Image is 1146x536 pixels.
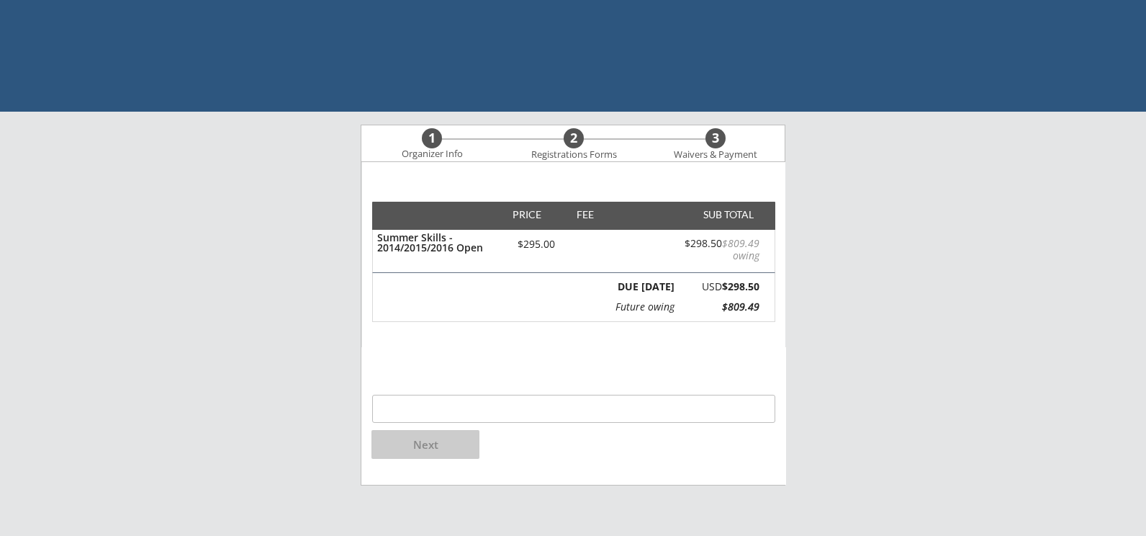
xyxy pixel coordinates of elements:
[722,280,759,293] strong: $298.50
[682,302,759,312] div: $809.49
[524,149,623,161] div: Registrations Forms
[615,282,674,292] div: DUE [DATE]
[678,238,759,262] div: $298.50
[392,148,472,160] div: Organizer Info
[567,210,604,220] div: FEE
[698,210,754,220] div: SUB TOTAL
[722,236,762,262] font: $809.49 owing
[564,130,584,146] div: 2
[505,239,567,249] div: $295.00
[422,130,442,146] div: 1
[666,149,765,161] div: Waivers & Payment
[371,430,479,459] button: Next
[705,130,726,146] div: 3
[505,210,548,220] div: PRICE
[593,302,674,312] div: Future owing
[377,233,499,253] div: Summer Skills - 2014/2015/2016 Open
[682,282,759,292] div: USD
